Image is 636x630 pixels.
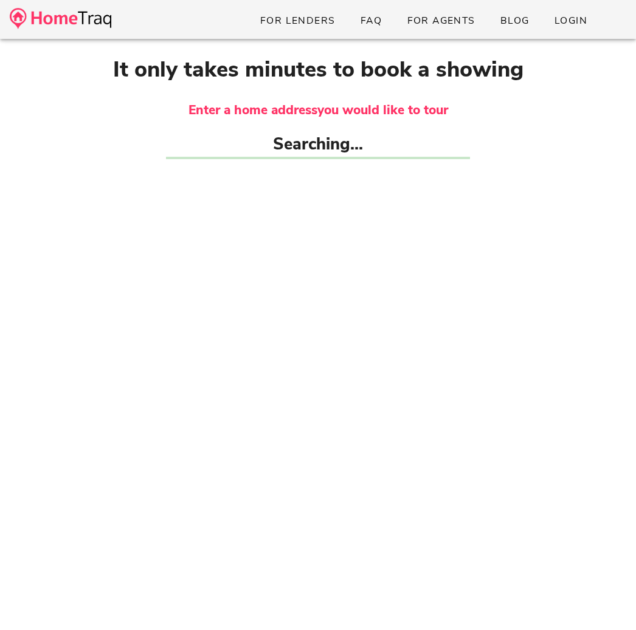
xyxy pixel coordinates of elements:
[52,101,584,120] h3: Enter a home address
[500,14,530,27] span: Blog
[575,572,636,630] iframe: Chat Widget
[406,14,475,27] span: For Agents
[396,10,485,32] a: For Agents
[260,14,336,27] span: For Lenders
[166,132,470,157] h2: Searching...
[490,10,539,32] a: Blog
[360,14,382,27] span: FAQ
[113,55,524,84] span: It only takes minutes to book a showing
[350,10,392,32] a: FAQ
[544,10,597,32] a: Login
[10,8,111,29] img: desktop-logo.34a1112.png
[250,10,345,32] a: For Lenders
[317,101,448,118] span: you would like to tour
[554,14,587,27] span: Login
